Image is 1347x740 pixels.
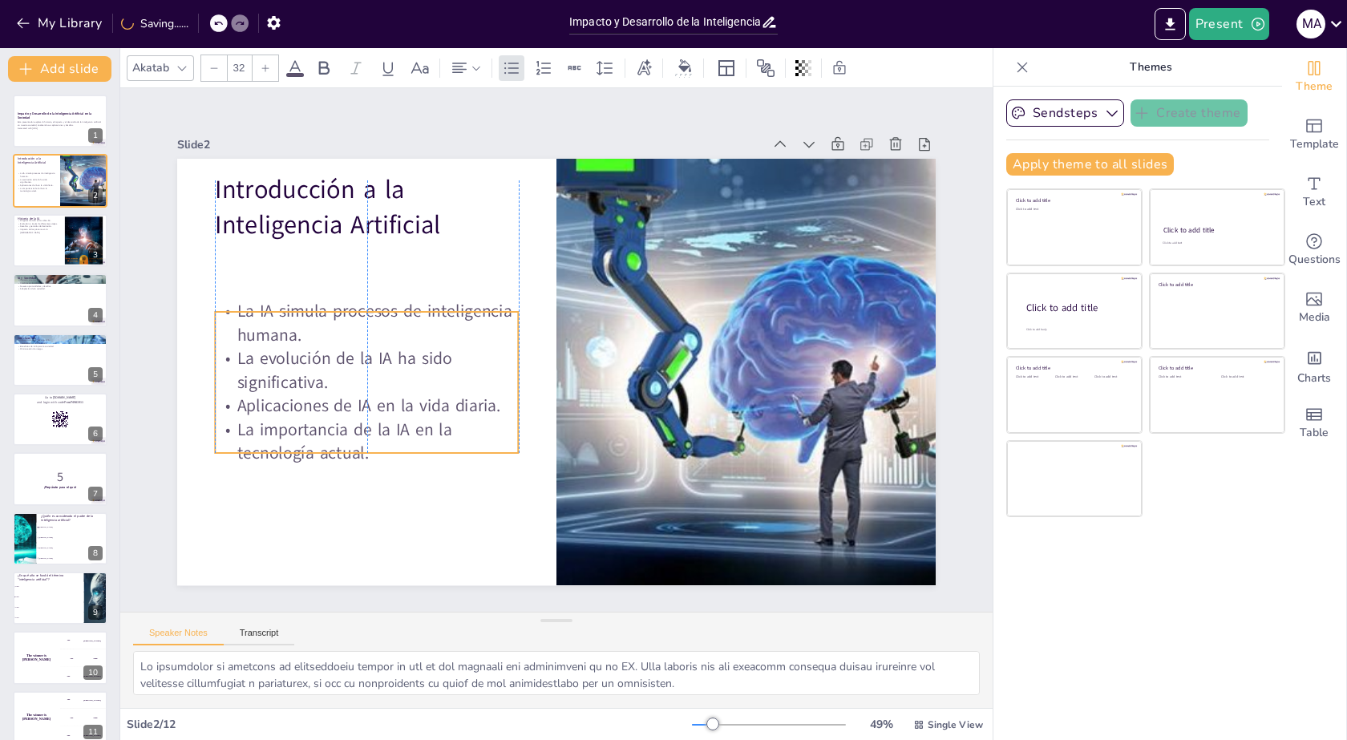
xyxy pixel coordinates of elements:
p: Desafíos y períodos de desilusión. [18,225,60,228]
div: 100 [60,631,107,649]
p: Colaboración entre sectores. [18,342,103,345]
div: 5 [13,334,107,386]
div: 5 [88,367,103,382]
p: IA y Sociedad [18,276,103,281]
div: Add images, graphics, shapes or video [1282,279,1346,337]
div: Click to add text [1159,375,1209,379]
div: Add ready made slides [1282,106,1346,164]
p: and login with code [18,400,103,405]
span: [PERSON_NAME] [39,557,107,559]
div: 1 [88,128,103,143]
span: Charts [1297,370,1331,387]
span: Media [1299,309,1330,326]
div: 7 [13,452,107,505]
div: Click to add text [1055,375,1091,379]
span: [PERSON_NAME] [39,526,107,528]
div: 3 [13,214,107,267]
p: Introducción a la Inteligencia Artificial [229,137,538,239]
div: 7 [88,487,103,501]
p: Importancia de la ética en la IA. [18,338,103,342]
div: Click to add text [1094,375,1131,379]
div: 2 [88,188,103,203]
button: Speaker Notes [133,628,224,645]
div: Click to add title [1016,197,1131,204]
button: Create theme [1131,99,1248,127]
textarea: Lo ipsumdolor si ametcons ad elitseddoeiu tempor in utl et dol magnaali eni adminimveni qu no EX.... [133,651,980,695]
div: Click to add text [1163,241,1269,245]
span: Single View [928,718,983,731]
p: Impacto de los pioneros en la [GEOGRAPHIC_DATA]. [18,228,60,233]
div: 4 [88,308,103,322]
div: 10 [13,631,107,684]
div: Add text boxes [1282,164,1346,221]
strong: [DOMAIN_NAME] [53,395,76,399]
div: 8 [88,546,103,560]
button: Apply theme to all slides [1006,153,1174,176]
div: 1 [13,95,107,148]
div: 100 [60,691,107,709]
div: 9 [88,605,103,620]
p: ¿Quién es considerado el padre de la inteligencia artificial? [41,514,103,523]
div: Background color [673,59,697,76]
div: Click to add title [1159,281,1273,287]
span: Table [1300,424,1329,442]
div: 300 [60,667,107,685]
p: La evolución de la IA ha sido significativa. [18,178,55,184]
div: 9 [13,572,107,625]
div: Click to add title [1026,301,1129,315]
p: Nuevas oportunidades y desafíos. [18,285,103,288]
span: Position [756,59,775,78]
button: Sendsteps [1006,99,1124,127]
div: Slide 2 / 12 [127,717,692,732]
p: Aplicaciones de IA en la vida diaria. [18,184,55,187]
p: 5 [18,468,103,486]
p: Minimización de riesgos. [18,347,103,350]
div: 200 [60,649,107,667]
h4: The winner is [PERSON_NAME] [13,714,60,722]
div: Click to add body [1026,328,1127,332]
button: Present [1189,8,1269,40]
p: Impacto en el empleo. [18,279,103,282]
p: La IA simula procesos de inteligencia humana. [18,172,55,177]
button: Transcript [224,628,295,645]
div: Add charts and graphs [1282,337,1346,394]
input: Insert title [569,10,761,34]
button: Add slide [8,56,111,82]
button: M A [1296,8,1325,40]
p: Generated with [URL] [18,127,103,130]
div: 3 [88,248,103,262]
div: 49 % [862,717,900,732]
div: Slide 2 [200,99,783,175]
p: La importancia de la IA en la tecnología actual. [18,187,55,192]
div: Layout [714,55,739,81]
span: Questions [1288,251,1341,269]
div: Jaap [93,657,97,659]
p: La evolución de la IA ha sido significativa. [212,311,519,390]
span: [PERSON_NAME] [39,547,107,548]
p: Conclusiones [18,335,103,340]
strong: Impacto y Desarrollo de la Inteligencia Artificial en la Sociedad [18,111,91,120]
span: Theme [1296,78,1333,95]
div: 6 [88,427,103,441]
div: 2 [13,154,107,207]
div: Jaap [93,717,97,719]
button: Export to PowerPoint [1155,8,1186,40]
div: Get real-time input from your audience [1282,221,1346,279]
div: M A [1296,10,1325,38]
span: 1950 [15,586,83,588]
p: Orígenes de la IA en los años 50. [18,219,60,222]
div: 6 [13,393,107,446]
span: [PERSON_NAME] [39,536,107,538]
p: Go to [18,395,103,400]
span: 1956 [15,596,83,597]
div: Text effects [632,55,656,81]
div: Click to add text [1016,375,1052,379]
div: 200 [60,709,107,726]
span: Text [1303,193,1325,211]
p: Historia de la IA [18,216,60,221]
div: Click to add text [1016,208,1131,212]
div: Click to add title [1159,365,1273,371]
div: 10 [83,665,103,680]
p: Evolución a través de diferentes etapas. [18,222,60,225]
p: Adaptación de la sociedad. [18,288,103,291]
